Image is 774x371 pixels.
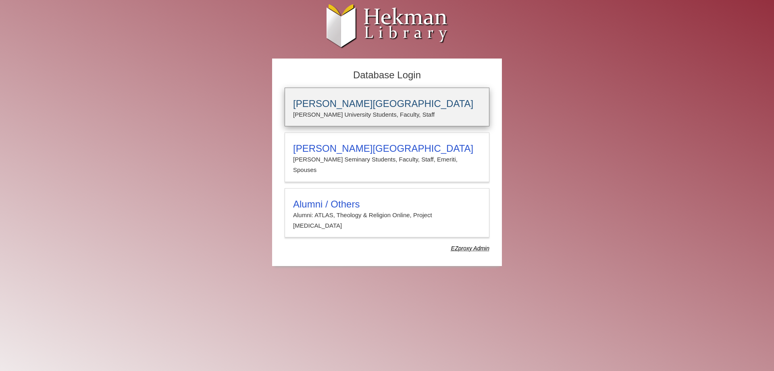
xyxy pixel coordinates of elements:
p: [PERSON_NAME] University Students, Faculty, Staff [293,109,481,120]
p: [PERSON_NAME] Seminary Students, Faculty, Staff, Emeriti, Spouses [293,154,481,176]
a: [PERSON_NAME][GEOGRAPHIC_DATA][PERSON_NAME] University Students, Faculty, Staff [285,88,489,126]
p: Alumni: ATLAS, Theology & Religion Online, Project [MEDICAL_DATA] [293,210,481,231]
dfn: Use Alumni login [451,245,489,252]
h3: Alumni / Others [293,199,481,210]
h2: Database Login [281,67,493,84]
a: [PERSON_NAME][GEOGRAPHIC_DATA][PERSON_NAME] Seminary Students, Faculty, Staff, Emeriti, Spouses [285,132,489,182]
h3: [PERSON_NAME][GEOGRAPHIC_DATA] [293,143,481,154]
h3: [PERSON_NAME][GEOGRAPHIC_DATA] [293,98,481,109]
summary: Alumni / OthersAlumni: ATLAS, Theology & Religion Online, Project [MEDICAL_DATA] [293,199,481,231]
